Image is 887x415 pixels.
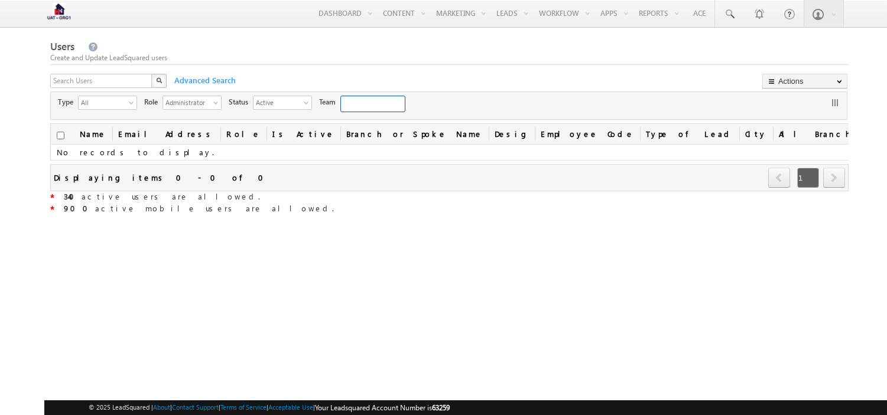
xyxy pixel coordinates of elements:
[739,124,773,144] a: City
[58,97,78,107] span: Type
[50,74,153,88] input: Search Users
[768,168,790,188] span: prev
[535,124,640,144] a: Employee Code
[254,96,302,108] span: Active
[129,99,138,106] span: select
[74,124,112,144] a: Name
[64,191,82,201] strong: 340
[220,403,267,411] a: Terms of Service
[144,97,163,107] span: Role
[823,169,845,188] a: next
[640,124,739,144] a: Type of Lead
[220,124,267,144] a: Role
[432,403,450,412] span: 63259
[489,124,535,144] a: Desig
[44,3,74,24] img: Custom Logo
[64,203,95,213] strong: 900
[172,403,219,411] a: Contact Support
[773,124,873,144] a: All Branches
[156,77,162,83] img: Search
[797,168,819,188] span: 1
[79,96,127,108] span: All
[50,53,849,63] div: Create and Update LeadSquared users
[340,124,489,144] a: Branch or Spoke Name
[319,97,340,107] span: Team
[823,168,845,188] span: next
[168,75,239,86] span: Advanced Search
[112,124,220,144] a: Email Address
[213,99,223,106] span: select
[267,124,340,144] a: Is Active
[315,403,450,412] span: Your Leadsquared Account Number is
[762,74,847,89] button: Actions
[268,403,313,411] a: Acceptable Use
[768,169,791,188] a: prev
[50,40,74,53] span: Users
[153,403,170,411] a: About
[64,191,260,201] span: active users are allowed.
[304,99,313,106] span: select
[229,97,253,107] span: Status
[163,96,212,108] span: Administrator
[89,402,450,413] span: © 2025 LeadSquared | | | | |
[64,203,334,213] span: active mobile users are allowed.
[54,171,271,184] div: Displaying items 0 - 0 of 0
